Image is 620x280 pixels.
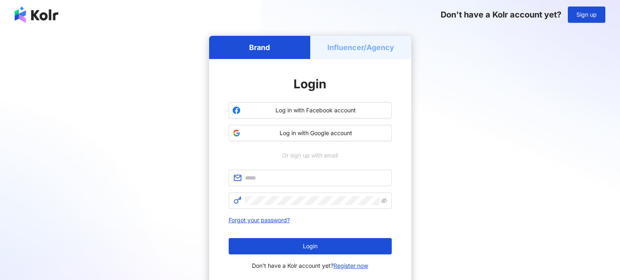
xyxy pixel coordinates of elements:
[229,102,392,118] button: Log in with Facebook account
[303,243,318,249] span: Login
[244,129,388,137] span: Log in with Google account
[244,106,388,114] span: Log in with Facebook account
[229,238,392,254] button: Login
[576,11,597,18] span: Sign up
[276,151,344,160] span: Or sign up with email
[249,42,270,52] h5: Brand
[441,10,561,20] span: Don't have a Kolr account yet?
[229,125,392,141] button: Log in with Google account
[252,261,368,271] span: Don't have a Kolr account yet?
[229,217,290,223] a: Forgot your password?
[15,7,58,23] img: logo
[568,7,605,23] button: Sign up
[293,77,327,91] span: Login
[381,198,387,203] span: eye-invisible
[327,42,394,52] h5: Influencer/Agency
[333,262,368,269] a: Register now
